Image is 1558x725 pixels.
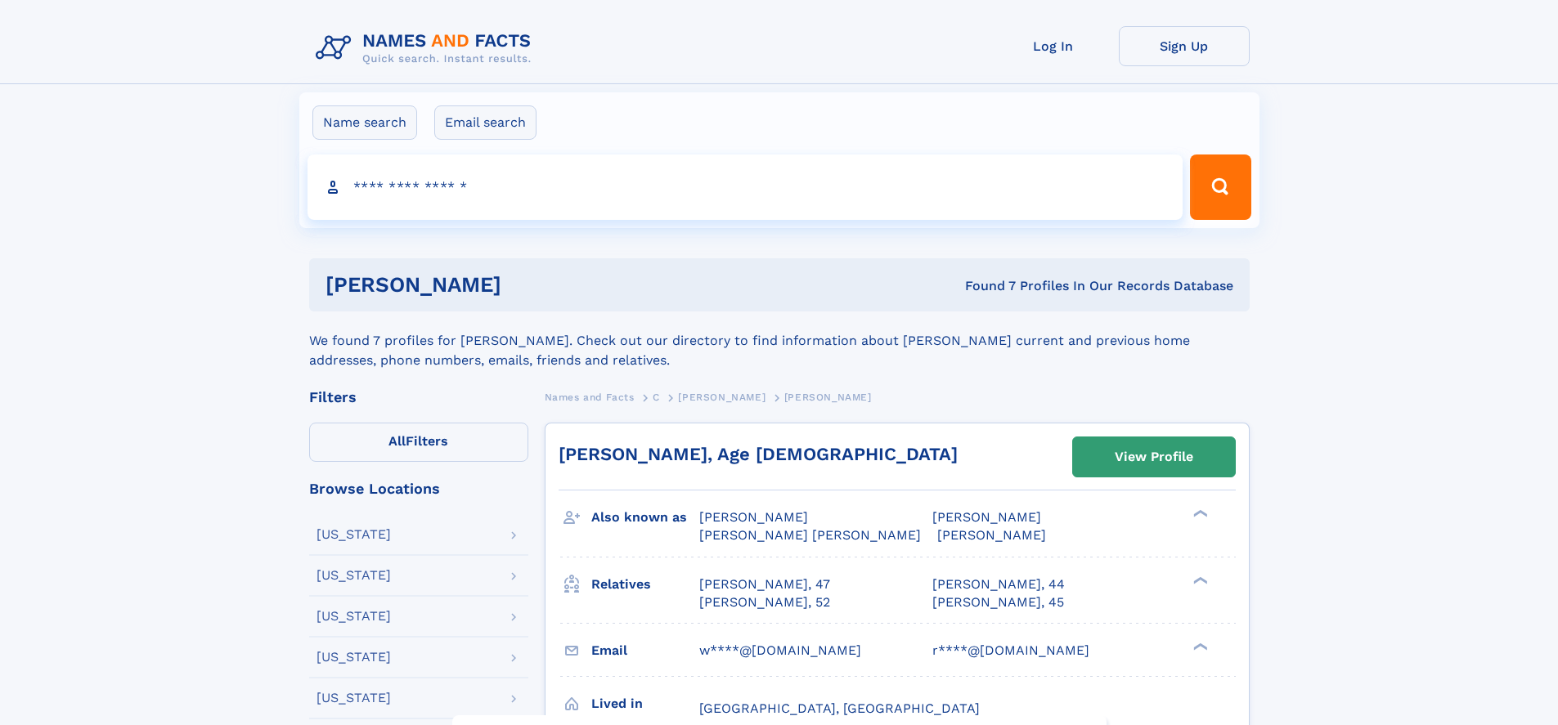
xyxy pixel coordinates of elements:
[317,610,391,623] div: [US_STATE]
[591,690,699,718] h3: Lived in
[317,528,391,541] div: [US_STATE]
[699,700,980,716] span: [GEOGRAPHIC_DATA], [GEOGRAPHIC_DATA]
[326,275,734,295] h1: [PERSON_NAME]
[559,444,958,464] a: [PERSON_NAME], Age [DEMOGRAPHIC_DATA]
[653,387,660,407] a: C
[388,433,406,449] span: All
[784,392,872,403] span: [PERSON_NAME]
[678,392,766,403] span: [PERSON_NAME]
[545,387,635,407] a: Names and Facts
[434,105,537,140] label: Email search
[932,575,1065,593] a: [PERSON_NAME], 44
[653,392,660,403] span: C
[312,105,417,140] label: Name search
[1115,438,1193,476] div: View Profile
[1119,26,1250,66] a: Sign Up
[309,423,528,462] label: Filters
[308,154,1183,220] input: search input
[317,651,391,664] div: [US_STATE]
[1190,154,1250,220] button: Search Button
[591,571,699,598] h3: Relatives
[937,527,1046,543] span: [PERSON_NAME]
[309,26,545,70] img: Logo Names and Facts
[733,277,1233,295] div: Found 7 Profiles In Our Records Database
[317,691,391,705] div: [US_STATE]
[678,387,766,407] a: [PERSON_NAME]
[1189,508,1209,519] div: ❯
[309,390,528,405] div: Filters
[932,593,1064,611] a: [PERSON_NAME], 45
[699,527,921,543] span: [PERSON_NAME] [PERSON_NAME]
[317,569,391,582] div: [US_STATE]
[699,575,830,593] a: [PERSON_NAME], 47
[699,509,808,525] span: [PERSON_NAME]
[309,481,528,496] div: Browse Locations
[591,637,699,665] h3: Email
[309,311,1250,370] div: We found 7 profiles for [PERSON_NAME]. Check out our directory to find information about [PERSON_...
[988,26,1119,66] a: Log In
[1073,437,1235,477] a: View Profile
[932,509,1041,525] span: [PERSON_NAME]
[1189,575,1209,585] div: ❯
[591,503,699,531] h3: Also known as
[699,593,830,611] a: [PERSON_NAME], 52
[1189,641,1209,651] div: ❯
